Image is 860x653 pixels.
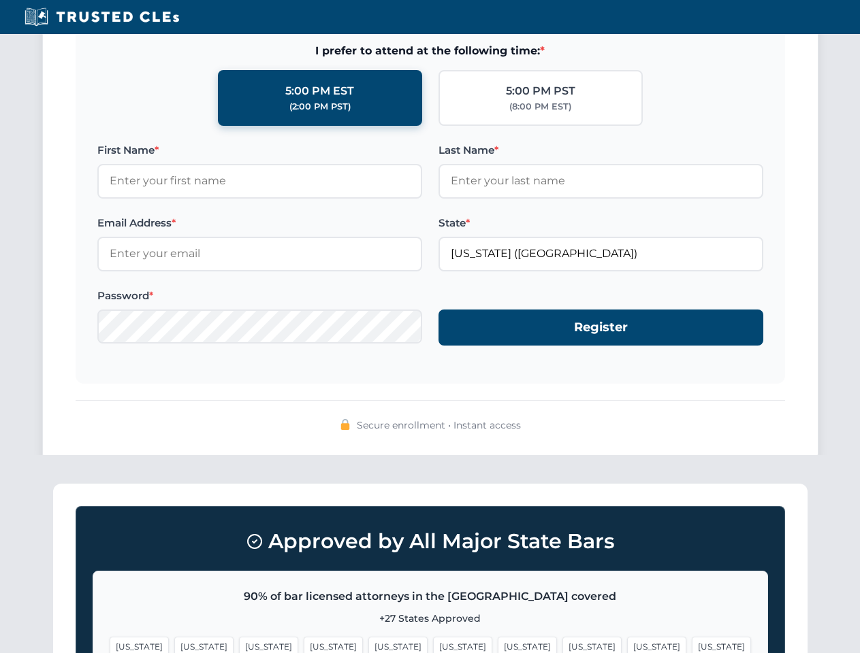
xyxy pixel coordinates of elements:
[285,82,354,100] div: 5:00 PM EST
[97,164,422,198] input: Enter your first name
[439,164,763,198] input: Enter your last name
[97,215,422,231] label: Email Address
[439,237,763,271] input: Florida (FL)
[439,309,763,346] button: Register
[439,215,763,231] label: State
[110,588,751,605] p: 90% of bar licensed attorneys in the [GEOGRAPHIC_DATA] covered
[289,100,351,114] div: (2:00 PM PST)
[340,419,351,430] img: 🔒
[509,100,571,114] div: (8:00 PM EST)
[357,418,521,433] span: Secure enrollment • Instant access
[97,42,763,60] span: I prefer to attend at the following time:
[97,288,422,304] label: Password
[93,523,768,560] h3: Approved by All Major State Bars
[439,142,763,158] label: Last Name
[97,237,422,271] input: Enter your email
[20,7,183,27] img: Trusted CLEs
[97,142,422,158] label: First Name
[110,611,751,626] p: +27 States Approved
[506,82,575,100] div: 5:00 PM PST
